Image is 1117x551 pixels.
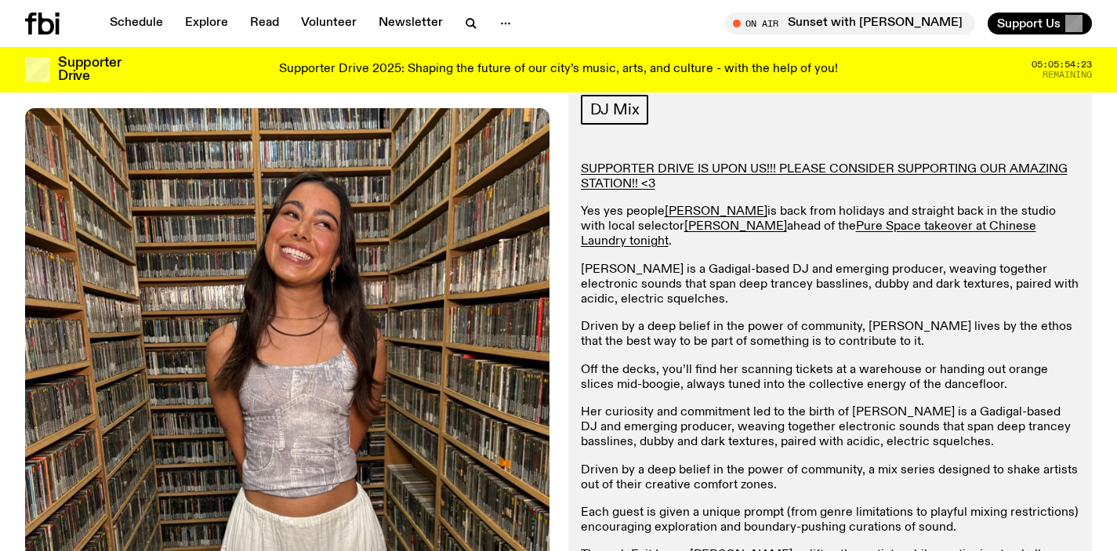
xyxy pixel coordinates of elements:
span: Remaining [1043,71,1092,79]
a: Schedule [100,13,172,34]
a: SUPPORTER DRIVE IS UPON US!!! PLEASE CONSIDER SUPPORTING OUR AMAZING STATION!! <3 [581,163,1068,190]
p: [PERSON_NAME] is a Gadigal-based DJ and emerging producer, weaving together electronic sounds tha... [581,263,1080,308]
button: Support Us [988,13,1092,34]
p: Driven by a deep belief in the power of community, [PERSON_NAME] lives by the ethos that the best... [581,320,1080,350]
a: Read [241,13,288,34]
span: 05:05:54:23 [1032,60,1092,69]
p: Yes yes people is back from holidays and straight back in the studio with local selector ahead of... [581,205,1080,250]
a: Newsletter [369,13,452,34]
span: Support Us [997,16,1061,31]
a: [PERSON_NAME] [684,220,787,233]
span: DJ Mix [590,101,640,118]
h3: Supporter Drive [58,56,121,83]
a: Volunteer [292,13,366,34]
a: DJ Mix [581,95,649,125]
a: Explore [176,13,238,34]
p: Her curiosity and commitment led to the birth of [PERSON_NAME] is a Gadigal-based DJ and emerging... [581,405,1080,451]
p: Off the decks, you’ll find her scanning tickets at a warehouse or handing out orange slices mid-b... [581,363,1080,393]
p: Supporter Drive 2025: Shaping the future of our city’s music, arts, and culture - with the help o... [279,63,838,77]
button: On AirSunset with [PERSON_NAME] [725,13,975,34]
a: [PERSON_NAME] [665,205,767,218]
p: Each guest is given a unique prompt (from genre limitations to playful mixing restrictions) encou... [581,506,1080,535]
p: Driven by a deep belief in the power of community, a mix series designed to shake artists out of ... [581,463,1080,493]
